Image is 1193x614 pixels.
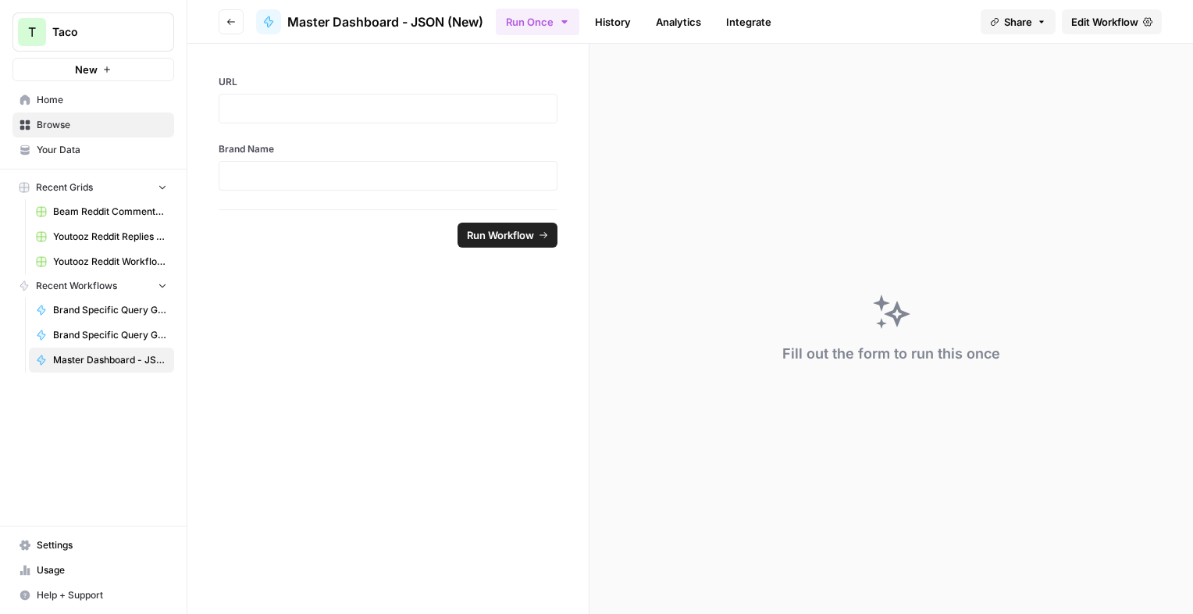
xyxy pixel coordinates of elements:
a: Analytics [646,9,710,34]
span: Browse [37,118,167,132]
span: Youtooz Reddit Replies Workflow Grid [53,230,167,244]
a: Usage [12,558,174,583]
button: Run Workflow [458,223,557,248]
span: T [28,23,36,41]
button: Run Once [496,9,579,35]
span: Taco [52,24,147,40]
a: Youtooz Reddit Workflow Grid [29,249,174,274]
a: Brand Specific Query Generator API Testing [29,323,174,348]
span: New [75,62,98,77]
span: Edit Workflow [1071,14,1138,30]
label: URL [219,75,557,89]
a: Youtooz Reddit Replies Workflow Grid [29,224,174,249]
span: Run Workflow [467,227,534,243]
span: Brand Specific Query Generator [53,303,167,317]
a: Browse [12,112,174,137]
a: Your Data [12,137,174,162]
span: Recent Workflows [36,279,117,293]
button: New [12,58,174,81]
a: Master Dashboard - JSON (New) [256,9,483,34]
button: Help + Support [12,583,174,608]
div: Fill out the form to run this once [782,343,1000,365]
a: Edit Workflow [1062,9,1162,34]
span: Share [1004,14,1032,30]
span: Brand Specific Query Generator API Testing [53,328,167,342]
a: Settings [12,533,174,558]
span: Your Data [37,143,167,157]
button: Workspace: Taco [12,12,174,52]
span: Home [37,93,167,107]
a: Home [12,87,174,112]
a: Integrate [717,9,781,34]
a: Master Dashboard - JSON (New) [29,348,174,373]
span: Settings [37,538,167,552]
span: Help + Support [37,588,167,602]
label: Brand Name [219,142,557,156]
a: Brand Specific Query Generator [29,298,174,323]
button: Share [981,9,1056,34]
span: Usage [37,563,167,577]
a: Beam Reddit Comments Workflow Grid [29,199,174,224]
a: History [586,9,640,34]
span: Recent Grids [36,180,93,195]
button: Recent Grids [12,176,174,199]
span: Master Dashboard - JSON (New) [53,353,167,367]
span: Beam Reddit Comments Workflow Grid [53,205,167,219]
span: Youtooz Reddit Workflow Grid [53,255,167,269]
span: Master Dashboard - JSON (New) [287,12,483,31]
button: Recent Workflows [12,274,174,298]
